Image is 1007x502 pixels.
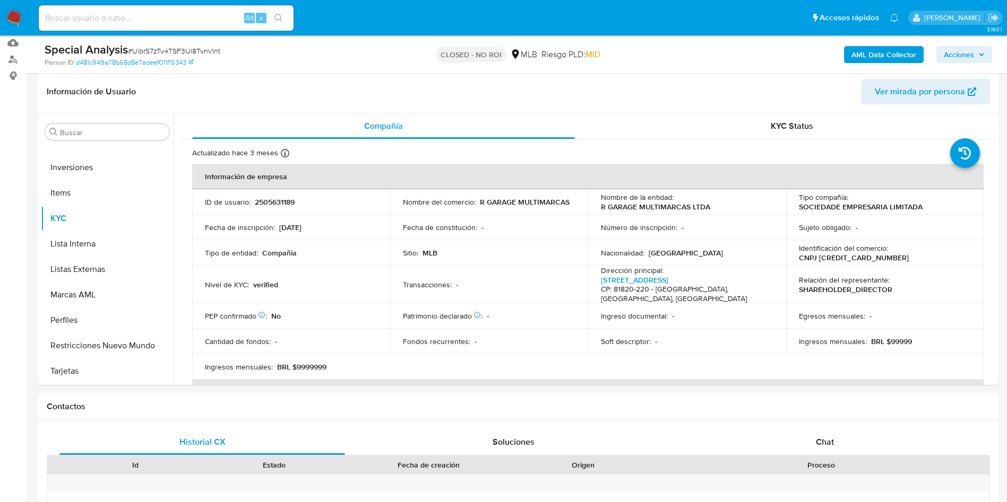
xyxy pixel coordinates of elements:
p: CLOSED - NO ROI [436,47,506,62]
p: 2505631189 [255,197,295,207]
p: Compañia [262,248,297,258]
p: - [682,223,684,232]
button: Perfiles [41,307,174,333]
p: CNPJ [CREDIT_CARD_NUMBER] [799,253,909,262]
p: joaquin.santistebe@mercadolibre.com [924,13,984,23]
p: SHAREHOLDER_DIRECTOR [799,285,892,294]
p: Relación del representante : [799,275,890,285]
p: Sujeto obligado : [799,223,851,232]
a: d481c949a78b68d8e7adeef011f15343 [76,58,193,67]
button: AML Data Collector [844,46,924,63]
h1: Información de Usuario [47,86,136,97]
p: - [487,311,489,321]
p: Actualizado hace 3 meses [192,148,278,158]
button: Lista Interna [41,231,174,257]
p: Nombre del comercio : [403,197,476,207]
button: Items [41,180,174,206]
a: Salir [988,12,999,23]
p: Patrimonio declarado : [403,311,483,321]
p: - [475,337,477,346]
p: BRL $99999 [871,337,912,346]
p: MLB [423,248,437,258]
button: Ver mirada por persona [861,79,990,104]
span: MID [586,48,600,60]
button: Marcas AML [41,282,174,307]
p: BRL $9999999 [277,362,326,372]
button: Buscar [49,128,58,136]
button: Inversiones [41,155,174,180]
button: KYC [41,206,174,231]
div: Estado [212,460,337,470]
th: Datos de contacto [192,380,984,405]
p: Ingresos mensuales : [799,337,867,346]
p: - [275,337,277,346]
p: Soft descriptor : [601,337,651,346]
input: Buscar [60,128,165,137]
h4: CP: 81820-220 - [GEOGRAPHIC_DATA], [GEOGRAPHIC_DATA], [GEOGRAPHIC_DATA] [601,285,769,303]
p: verified [253,280,278,289]
input: Buscar usuario o caso... [39,11,294,25]
b: Special Analysis [45,41,128,58]
p: R GARAGE MULTIMARCAS LTDA [601,202,710,212]
div: Proceso [660,460,982,470]
a: [STREET_ADDRESS] [601,275,668,285]
p: Tipo compañía : [799,192,848,202]
span: s [260,13,263,23]
span: Acciones [944,46,974,63]
button: Restricciones Nuevo Mundo [41,333,174,358]
b: Person ID [45,58,74,67]
div: MLB [510,49,537,60]
a: Notificaciones [890,13,899,22]
span: Riesgo PLD: [541,49,600,60]
p: Tipo de entidad : [205,248,258,258]
span: Accesos rápidos [820,12,879,23]
p: PEP confirmado : [205,311,267,321]
p: [DATE] [279,223,302,232]
p: Nivel de KYC : [205,280,249,289]
button: Listas Externas [41,257,174,282]
p: Fecha de inscripción : [205,223,275,232]
button: Acciones [936,46,992,63]
span: Chat [816,436,834,448]
span: Historial CX [179,436,226,448]
p: No [271,311,281,321]
span: 3.160.1 [987,25,1002,33]
button: Tarjetas [41,358,174,384]
p: Transacciones : [403,280,452,289]
p: Dirección principal : [601,266,664,275]
span: Soluciones [493,436,535,448]
p: Egresos mensuales : [799,311,865,321]
b: AML Data Collector [851,46,916,63]
p: - [456,280,458,289]
p: - [655,337,657,346]
p: Nombre de la entidad : [601,192,674,202]
div: Fecha de creación [351,460,506,470]
p: Número de inscripción : [601,223,677,232]
th: Información de empresa [192,164,984,189]
p: - [481,223,484,232]
p: Identificación del comercio : [799,243,888,253]
p: Nacionalidad : [601,248,644,258]
p: SOCIEDADE EMPRESARIA LIMITADA [799,202,923,212]
div: Origen [521,460,645,470]
p: - [870,311,872,321]
span: Alt [245,13,254,23]
p: Fecha de constitución : [403,223,477,232]
p: Ingreso documental : [601,311,668,321]
span: Compañía [364,120,403,132]
div: Id [73,460,197,470]
h1: Contactos [47,401,990,412]
p: Ingresos mensuales : [205,362,273,372]
p: Fondos recurrentes : [403,337,470,346]
p: Cantidad de fondos : [205,337,271,346]
p: ID de usuario : [205,197,251,207]
button: search-icon [268,11,289,25]
p: - [856,223,858,232]
span: Ver mirada por persona [875,79,965,104]
p: - [672,311,674,321]
span: # UlbrS7zTv4TSF3Ul8TvnVint [128,46,220,56]
p: R GARAGE MULTIMARCAS [480,197,570,207]
p: Sitio : [403,248,418,258]
span: KYC Status [771,120,813,132]
p: [GEOGRAPHIC_DATA] [649,248,723,258]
